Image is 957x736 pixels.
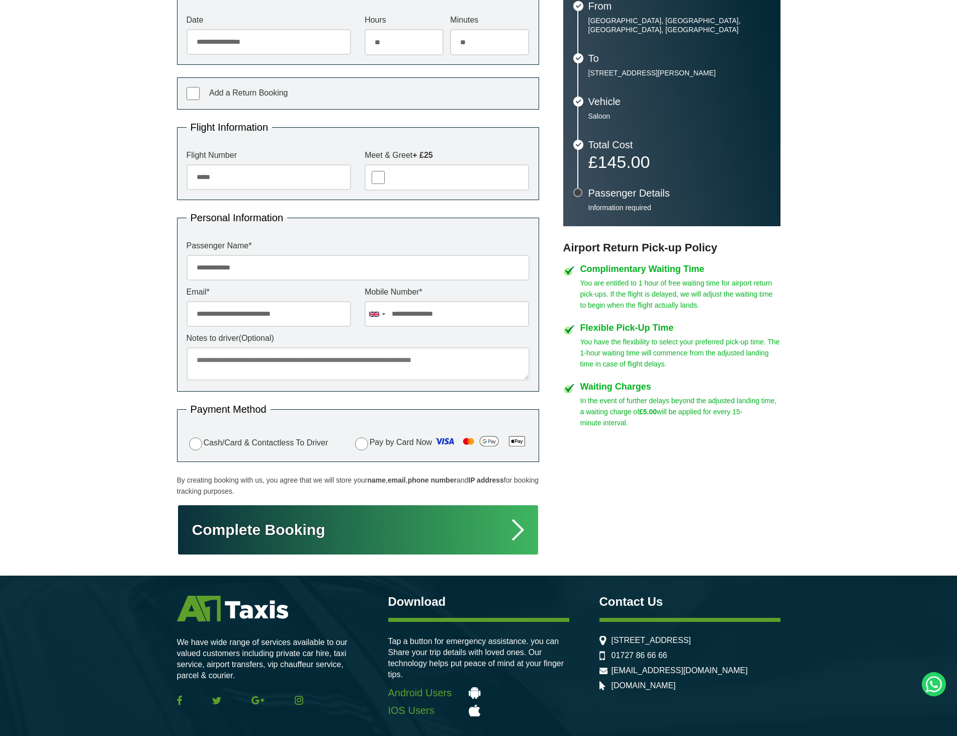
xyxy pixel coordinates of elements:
strong: phone number [408,476,457,484]
p: Tap a button for emergency assistance. you can Share your trip details with loved ones. Our techn... [388,636,569,680]
p: We have wide range of services available to our valued customers including private car hire, taxi... [177,637,358,681]
span: (Optional) [239,334,274,342]
strong: email [388,476,406,484]
a: 01727 86 66 66 [612,651,667,660]
h3: To [588,53,770,63]
label: Hours [365,16,444,24]
strong: name [367,476,386,484]
h3: From [588,1,770,11]
legend: Flight Information [187,122,273,132]
label: Cash/Card & Contactless To Driver [187,436,328,450]
p: You are entitled to 1 hour of free waiting time for airport return pick-ups. If the flight is del... [580,278,780,311]
input: Cash/Card & Contactless To Driver [189,437,202,450]
p: Information required [588,203,770,212]
p: Saloon [588,112,770,121]
strong: IP address [468,476,504,484]
a: IOS Users [388,705,569,716]
p: [STREET_ADDRESS][PERSON_NAME] [588,68,770,77]
h4: Complimentary Waiting Time [580,264,780,273]
p: £ [588,155,770,169]
h3: Passenger Details [588,188,770,198]
label: Flight Number [187,151,351,159]
img: Instagram [295,696,303,705]
img: Google Plus [251,696,265,705]
span: 145.00 [597,152,650,171]
h3: Download [388,596,569,608]
img: Twitter [212,697,221,704]
label: Date [187,16,351,24]
h3: Vehicle [588,97,770,107]
button: Complete Booking [177,504,539,556]
img: A1 Taxis St Albans [177,596,288,621]
label: Meet & Greet [365,151,529,159]
label: Mobile Number [365,288,529,296]
strong: + £25 [412,151,432,159]
label: Passenger Name [187,242,530,250]
p: You have the flexibility to select your preferred pick-up time. The 1-hour waiting time will comm... [580,336,780,370]
label: Pay by Card Now [353,433,530,452]
h3: Airport Return Pick-up Policy [563,241,780,254]
div: United Kingdom: +44 [365,302,388,326]
label: Notes to driver [187,334,530,342]
a: [DOMAIN_NAME] [612,681,676,690]
h4: Waiting Charges [580,382,780,391]
label: Minutes [450,16,529,24]
label: Email [187,288,351,296]
li: [STREET_ADDRESS] [599,636,780,645]
h3: Total Cost [588,140,770,150]
img: Facebook [177,695,182,705]
a: [EMAIL_ADDRESS][DOMAIN_NAME] [612,666,748,675]
strong: £5.00 [639,408,657,416]
p: By creating booking with us, you agree that we will store your , , and for booking tracking purpo... [177,475,539,497]
input: Pay by Card Now [355,437,368,450]
p: [GEOGRAPHIC_DATA], [GEOGRAPHIC_DATA], [GEOGRAPHIC_DATA], [GEOGRAPHIC_DATA] [588,16,770,34]
h3: Contact Us [599,596,780,608]
legend: Personal Information [187,213,288,223]
a: Android Users [388,687,569,699]
span: Add a Return Booking [209,88,288,97]
input: Add a Return Booking [187,87,200,100]
p: In the event of further delays beyond the adjusted landing time, a waiting charge of will be appl... [580,395,780,428]
legend: Payment Method [187,404,271,414]
h4: Flexible Pick-Up Time [580,323,780,332]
